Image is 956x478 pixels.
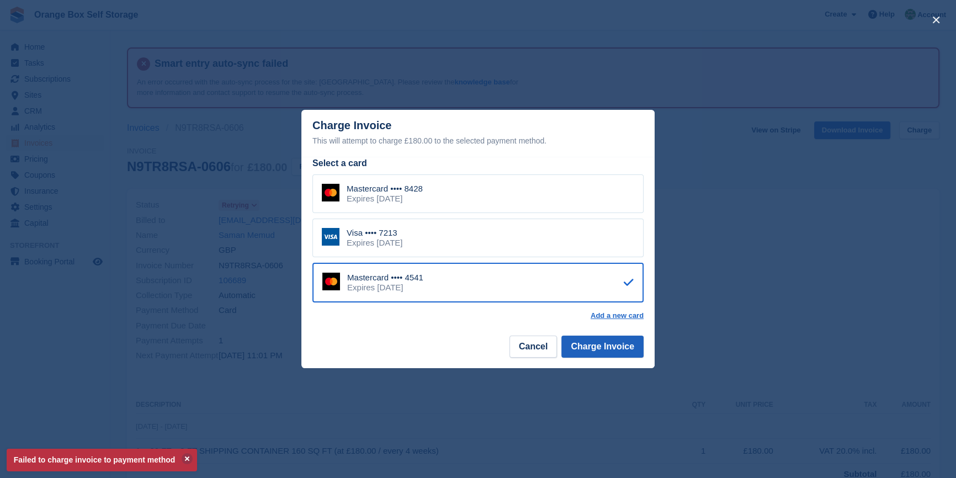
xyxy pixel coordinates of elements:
[347,273,423,283] div: Mastercard •••• 4541
[7,449,197,471] p: Failed to charge invoice to payment method
[561,336,644,358] button: Charge Invoice
[347,184,423,194] div: Mastercard •••• 8428
[312,157,644,170] div: Select a card
[347,228,402,238] div: Visa •••• 7213
[322,273,340,290] img: Mastercard Logo
[312,134,644,147] div: This will attempt to charge £180.00 to the selected payment method.
[347,238,402,248] div: Expires [DATE]
[591,311,644,320] a: Add a new card
[347,194,423,204] div: Expires [DATE]
[322,184,339,201] img: Mastercard Logo
[347,283,423,293] div: Expires [DATE]
[322,228,339,246] img: Visa Logo
[312,119,644,147] div: Charge Invoice
[927,11,945,29] button: close
[509,336,557,358] button: Cancel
